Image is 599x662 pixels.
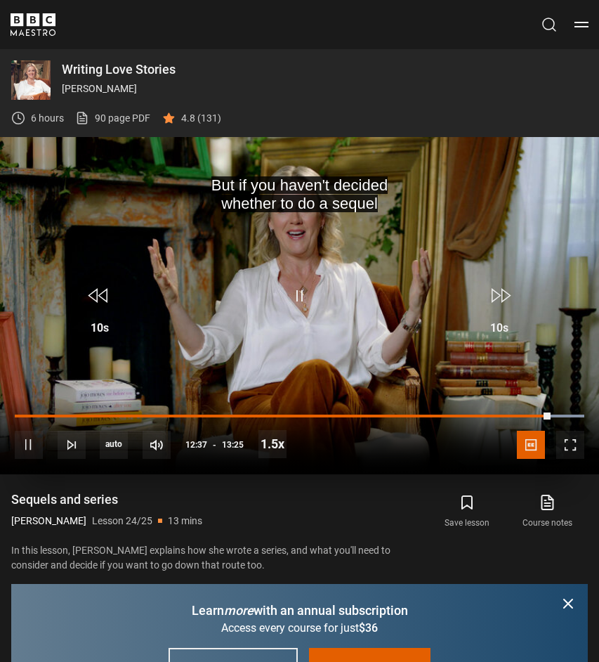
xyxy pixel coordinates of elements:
[11,543,416,573] p: In this lesson, [PERSON_NAME] explains how she wrote a series, and what you'll need to consider a...
[574,18,588,32] button: Toggle navigation
[100,431,128,459] div: Current quality: 360p
[62,63,588,76] p: Writing Love Stories
[143,431,171,459] button: Mute
[427,491,507,532] button: Save lesson
[224,603,254,618] i: more
[62,82,588,96] p: [PERSON_NAME]
[359,621,378,635] span: $36
[11,491,202,508] h1: Sequels and series
[517,431,545,459] button: Captions
[213,440,216,450] span: -
[31,111,64,126] p: 6 hours
[75,111,150,126] a: 90 page PDF
[222,432,244,457] span: 13:25
[100,431,128,459] span: auto
[556,431,584,459] button: Fullscreen
[28,601,571,620] p: Learn with an annual subscription
[508,491,588,532] a: Course notes
[58,431,86,459] button: Next Lesson
[15,431,43,459] button: Pause
[185,432,207,457] span: 12:37
[28,620,571,637] p: Access every course for just
[258,430,287,458] button: Playback Rate
[11,13,55,36] svg: BBC Maestro
[11,514,86,528] p: [PERSON_NAME]
[181,111,221,126] p: 4.8 (131)
[15,415,584,417] div: Progress Bar
[168,514,202,528] p: 13 mins
[92,514,152,528] p: Lesson 24/25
